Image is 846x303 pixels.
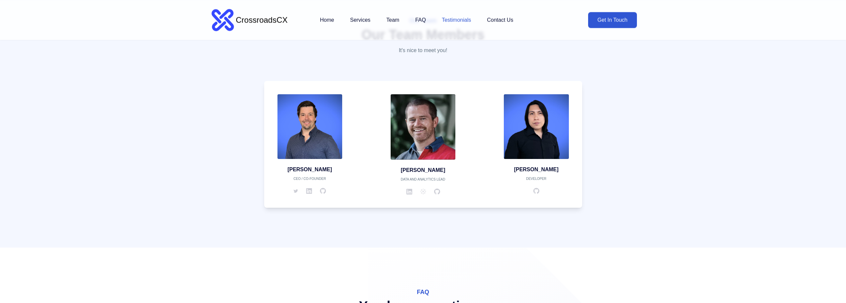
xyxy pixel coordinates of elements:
[504,176,569,181] p: Developer
[339,28,508,41] h2: Our Team Members
[339,46,508,54] p: It's nice to meet you!
[277,166,343,174] h4: [PERSON_NAME]
[277,94,343,159] img: image
[236,15,288,25] div: CrossroadsCX
[209,7,236,33] img: logo
[442,13,471,27] a: Testimonials
[337,287,509,297] span: FAQ
[504,94,569,159] img: image
[277,176,343,181] p: CEO / Co-Founder
[504,166,569,174] h4: [PERSON_NAME]
[350,13,370,27] a: Services
[415,13,426,27] a: FAQ
[320,13,334,27] a: Home
[588,12,637,28] a: Get In Touch
[386,13,399,27] a: Team
[391,94,456,160] img: image
[487,13,513,27] a: Contact Us
[391,177,456,182] p: Data and Analytics Lead
[391,166,456,174] h4: [PERSON_NAME]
